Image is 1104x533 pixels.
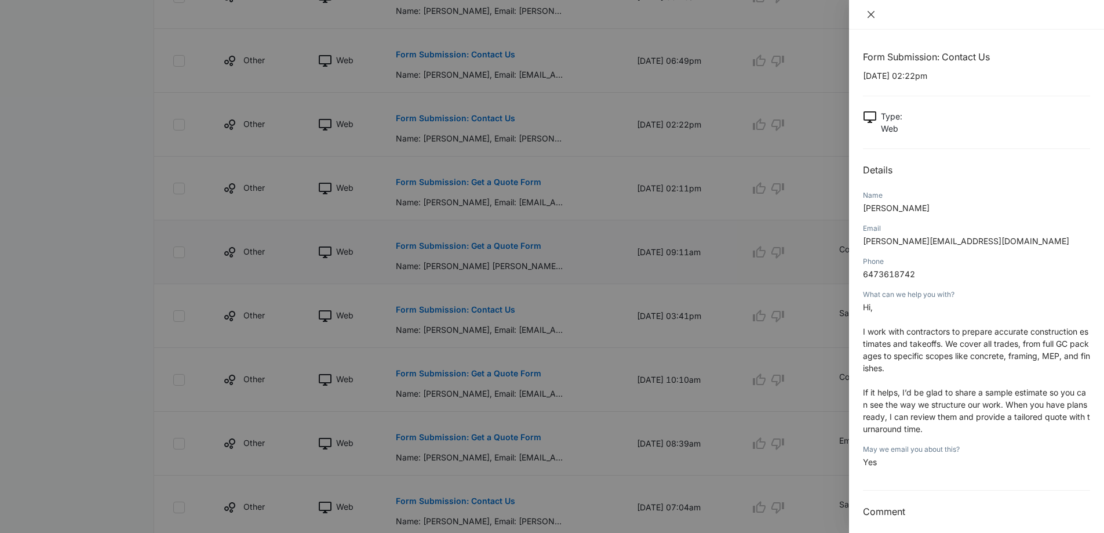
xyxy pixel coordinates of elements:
span: [PERSON_NAME][EMAIL_ADDRESS][DOMAIN_NAME] [863,236,1069,246]
span: Hi, [863,302,873,312]
p: Web [881,122,902,135]
span: close [866,10,876,19]
h3: Comment [863,505,1090,519]
h1: Form Submission: Contact Us [863,50,1090,64]
span: [PERSON_NAME] [863,203,930,213]
p: [DATE] 02:22pm [863,70,1090,82]
div: May we email you about this? [863,444,1090,455]
div: Email [863,223,1090,234]
div: Phone [863,256,1090,267]
button: Close [863,9,879,20]
span: If it helps, I’d be glad to share a sample estimate so you can see the way we structure our work.... [863,387,1090,434]
div: What can we help you with? [863,289,1090,300]
p: Type : [881,110,902,122]
span: 6473618742 [863,269,915,279]
span: I work with contractors to prepare accurate construction estimates and takeoffs. We cover all tra... [863,327,1090,373]
span: Yes [863,457,877,467]
h2: Details [863,163,1090,177]
div: Name [863,190,1090,201]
